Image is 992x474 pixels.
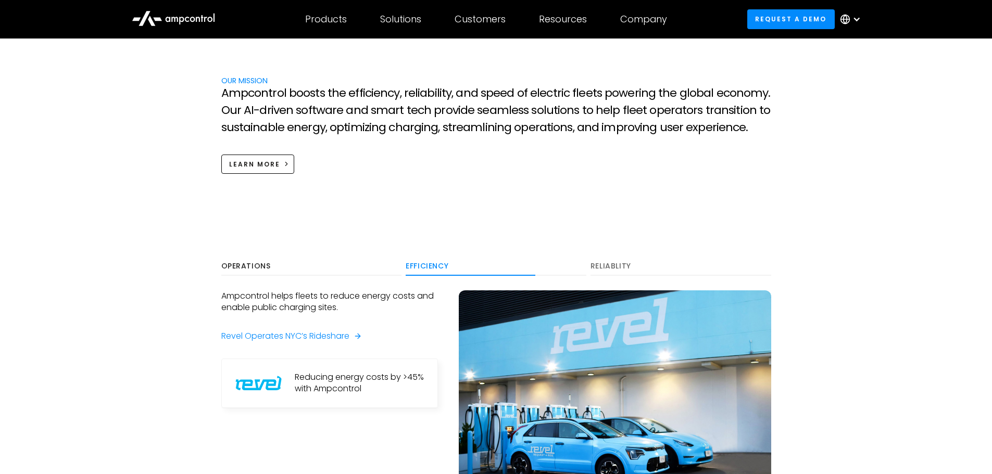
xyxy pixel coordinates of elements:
span: i [734,104,736,117]
span: a [260,121,267,134]
span: m [229,86,241,100]
span: o [277,86,284,100]
span: e [686,121,693,134]
span: x [693,121,698,134]
span: s [310,86,315,100]
span: i [418,86,420,100]
span: p [616,121,623,134]
span: p [336,121,344,134]
span: a [577,121,584,134]
a: Revel Operates NYC’s Rideshare [221,330,438,342]
span: A [221,86,229,100]
span: , [438,121,440,134]
span: r [395,104,399,117]
span: e [339,86,346,100]
span: u [546,104,554,117]
span: t [344,121,348,134]
span: l [537,86,539,100]
span: t [582,104,586,117]
span: t [643,104,647,117]
span: a [489,104,497,117]
span: p [434,104,441,117]
span: r [535,121,539,134]
span: n [584,121,592,134]
span: . [746,121,748,134]
span: p [698,121,705,134]
div: Resources [539,14,587,25]
span: o [689,86,696,100]
span: I [251,104,254,117]
span: e [301,121,308,134]
span: i [640,121,642,134]
span: m [350,121,362,134]
span: t [448,121,452,134]
div: Learn more [229,160,280,169]
span: a [463,121,470,134]
span: r [332,104,336,117]
span: t [736,104,740,117]
span: h [424,104,431,117]
span: n [286,104,293,117]
span: r [441,104,445,117]
span: o [254,86,261,100]
span: , [325,121,327,134]
span: t [682,104,686,117]
span: c [733,121,739,134]
span: s [481,86,486,100]
span: r [671,104,675,117]
span: l [687,86,689,100]
span: n [642,121,649,134]
span: e [717,86,723,100]
span: m [376,104,388,117]
div: Products [305,14,347,25]
span: s [477,104,482,117]
span: a [388,104,395,117]
span: a [243,121,250,134]
span: g [649,121,657,134]
span: o [537,104,544,117]
div: OUR MISSION [221,75,771,86]
span: n [354,104,361,117]
span: i [440,86,442,100]
span: a [714,104,721,117]
span: f [623,104,626,117]
span: . [768,86,770,100]
span: y [762,86,768,100]
span: m [497,104,509,117]
a: Learn more [221,155,295,174]
span: o [586,104,593,117]
span: a [675,104,682,117]
span: d [592,121,599,134]
span: d [507,86,514,100]
span: n [253,121,260,134]
span: e [530,86,537,100]
span: i [435,86,437,100]
span: a [539,121,547,134]
span: o [743,104,749,117]
span: e [278,121,284,134]
span: s [320,86,325,100]
span: r [557,86,561,100]
span: a [420,86,427,100]
span: b [696,86,704,100]
span: p [605,86,612,100]
span: e [373,86,380,100]
span: l [482,121,485,134]
span: e [670,86,676,100]
span: o [330,121,336,134]
span: , [451,86,453,100]
span: a [403,121,410,134]
div: Reducing energy costs by >45% with Ampcontrol [295,371,425,395]
span: u [227,121,234,134]
span: n [497,121,504,134]
span: s [221,121,227,134]
span: o [553,121,560,134]
span: t [658,86,662,100]
span: a [346,104,353,117]
span: b [268,121,275,134]
span: e [586,86,593,100]
span: t [706,104,710,117]
span: r [452,121,456,134]
span: e [493,86,500,100]
span: l [284,86,286,100]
